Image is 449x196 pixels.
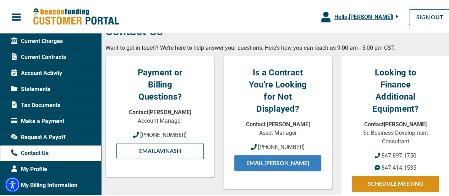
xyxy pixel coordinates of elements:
[116,130,204,138] a: [PHONE_NUMBER]
[234,119,322,128] p: Contact [PERSON_NAME]
[11,52,66,60] span: Current Contracts
[116,142,204,158] a: EmailAvinash
[352,128,439,145] p: Sr. Business Development Consultant
[11,180,77,189] span: My Billing Information
[352,175,439,191] a: SCHEDULE MEETING
[11,148,49,157] span: Contact Us
[352,163,439,171] a: 847.414.1535
[11,164,47,173] span: My Profile
[11,116,64,125] span: Make a Payment
[116,65,204,102] h4: Payment or Billing Questions?
[234,142,322,150] a: [PHONE_NUMBER]
[234,154,322,170] a: Email [PERSON_NAME]
[11,68,62,76] span: Account Activity
[352,65,439,114] h4: Looking to Finance Additional Equipment?
[11,100,60,108] span: Tax Documents
[234,65,322,114] h4: Is a Contract You're Looking for Not Displayed?
[11,84,50,92] span: Statements
[234,128,322,136] p: Asset Manager
[116,107,204,116] p: Contact [PERSON_NAME]
[352,150,439,159] a: 847.897.1750
[352,119,439,128] p: Contact [PERSON_NAME]
[11,36,63,44] span: Current Charges
[33,7,119,25] img: Beacon Funding Customer Portal Logo
[116,116,204,124] p: Account Manager
[11,132,66,141] span: Request A Payoff
[5,176,20,191] div: Accessibility Menu
[334,12,393,19] span: Hello, [PERSON_NAME] !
